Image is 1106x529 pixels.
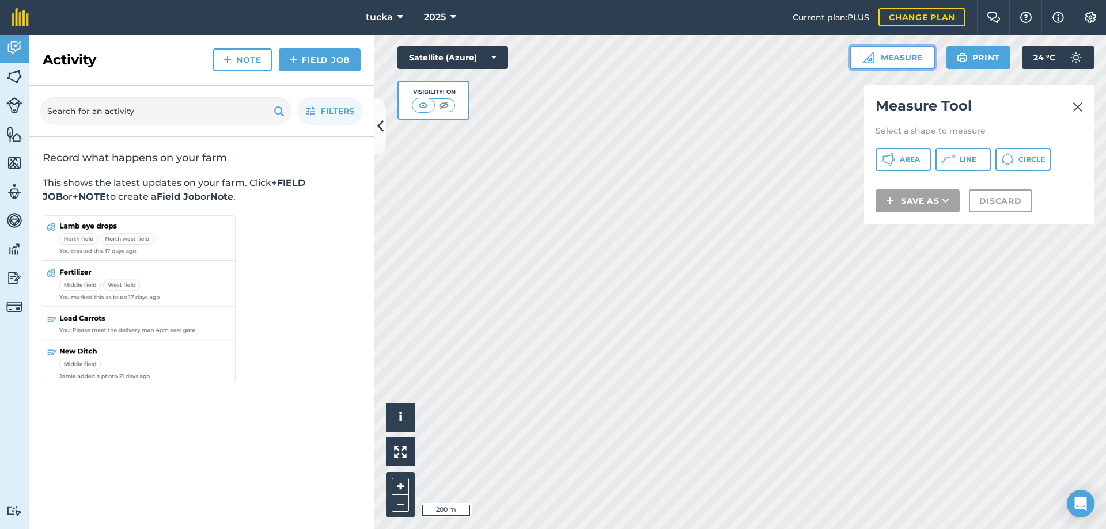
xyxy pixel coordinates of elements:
img: svg+xml;base64,PD94bWwgdmVyc2lvbj0iMS4wIiBlbmNvZGluZz0idXRmLTgiPz4KPCEtLSBHZW5lcmF0b3I6IEFkb2JlIE... [6,269,22,287]
span: Area [900,155,920,164]
button: Print [946,46,1011,69]
span: Line [960,155,976,164]
button: Measure [850,46,935,69]
img: Ruler icon [862,52,874,63]
img: svg+xml;base64,PHN2ZyB4bWxucz0iaHR0cDovL3d3dy53My5vcmcvMjAwMC9zdmciIHdpZHRoPSIxNCIgaGVpZ2h0PSIyNC... [224,53,232,67]
img: svg+xml;base64,PD94bWwgdmVyc2lvbj0iMS4wIiBlbmNvZGluZz0idXRmLTgiPz4KPCEtLSBHZW5lcmF0b3I6IEFkb2JlIE... [6,505,22,516]
button: Filters [297,97,363,125]
button: 24 °C [1022,46,1094,69]
img: svg+xml;base64,PHN2ZyB4bWxucz0iaHR0cDovL3d3dy53My5vcmcvMjAwMC9zdmciIHdpZHRoPSIxNCIgaGVpZ2h0PSIyNC... [289,53,297,67]
h2: Measure Tool [876,97,1083,120]
p: Select a shape to measure [876,125,1083,136]
img: svg+xml;base64,PHN2ZyB4bWxucz0iaHR0cDovL3d3dy53My5vcmcvMjAwMC9zdmciIHdpZHRoPSIxNCIgaGVpZ2h0PSIyNC... [886,194,894,208]
img: svg+xml;base64,PHN2ZyB4bWxucz0iaHR0cDovL3d3dy53My5vcmcvMjAwMC9zdmciIHdpZHRoPSI1NiIgaGVpZ2h0PSI2MC... [6,154,22,172]
button: Satellite (Azure) [397,46,508,69]
button: Circle [995,148,1051,171]
span: Current plan : PLUS [793,11,869,24]
a: Note [213,48,272,71]
img: svg+xml;base64,PHN2ZyB4bWxucz0iaHR0cDovL3d3dy53My5vcmcvMjAwMC9zdmciIHdpZHRoPSI1MCIgaGVpZ2h0PSI0MC... [416,100,430,111]
img: svg+xml;base64,PHN2ZyB4bWxucz0iaHR0cDovL3d3dy53My5vcmcvMjAwMC9zdmciIHdpZHRoPSIxNyIgaGVpZ2h0PSIxNy... [1052,10,1064,24]
img: A question mark icon [1019,12,1033,23]
img: svg+xml;base64,PHN2ZyB4bWxucz0iaHR0cDovL3d3dy53My5vcmcvMjAwMC9zdmciIHdpZHRoPSI1NiIgaGVpZ2h0PSI2MC... [6,125,22,143]
p: This shows the latest updates on your farm. Click or to create a or . [43,176,361,204]
div: Open Intercom Messenger [1067,490,1094,517]
img: fieldmargin Logo [12,8,29,26]
button: Discard [969,189,1032,212]
button: – [392,495,409,512]
img: svg+xml;base64,PHN2ZyB4bWxucz0iaHR0cDovL3d3dy53My5vcmcvMjAwMC9zdmciIHdpZHRoPSI1MCIgaGVpZ2h0PSI0MC... [437,100,451,111]
img: svg+xml;base64,PD94bWwgdmVyc2lvbj0iMS4wIiBlbmNvZGluZz0idXRmLTgiPz4KPCEtLSBHZW5lcmF0b3I6IEFkb2JlIE... [6,97,22,113]
input: Search for an activity [40,97,291,125]
span: Filters [321,105,354,117]
span: i [399,410,402,424]
img: svg+xml;base64,PD94bWwgdmVyc2lvbj0iMS4wIiBlbmNvZGluZz0idXRmLTgiPz4KPCEtLSBHZW5lcmF0b3I6IEFkb2JlIE... [6,299,22,315]
img: svg+xml;base64,PD94bWwgdmVyc2lvbj0iMS4wIiBlbmNvZGluZz0idXRmLTgiPz4KPCEtLSBHZW5lcmF0b3I6IEFkb2JlIE... [1065,46,1088,69]
button: Save as [876,189,960,212]
span: Circle [1018,155,1045,164]
button: + [392,478,409,495]
h2: Record what happens on your farm [43,151,361,165]
a: Change plan [878,8,965,26]
button: Line [935,148,991,171]
strong: Note [210,191,233,202]
h2: Activity [43,51,96,69]
img: svg+xml;base64,PHN2ZyB4bWxucz0iaHR0cDovL3d3dy53My5vcmcvMjAwMC9zdmciIHdpZHRoPSIxOSIgaGVpZ2h0PSIyNC... [274,104,285,118]
img: A cog icon [1084,12,1097,23]
img: svg+xml;base64,PHN2ZyB4bWxucz0iaHR0cDovL3d3dy53My5vcmcvMjAwMC9zdmciIHdpZHRoPSI1NiIgaGVpZ2h0PSI2MC... [6,68,22,85]
span: 24 ° C [1033,46,1055,69]
img: svg+xml;base64,PHN2ZyB4bWxucz0iaHR0cDovL3d3dy53My5vcmcvMjAwMC9zdmciIHdpZHRoPSIxOSIgaGVpZ2h0PSIyNC... [957,51,968,64]
button: Area [876,148,931,171]
img: svg+xml;base64,PD94bWwgdmVyc2lvbj0iMS4wIiBlbmNvZGluZz0idXRmLTgiPz4KPCEtLSBHZW5lcmF0b3I6IEFkb2JlIE... [6,183,22,200]
img: Four arrows, one pointing top left, one top right, one bottom right and the last bottom left [394,446,407,458]
strong: +NOTE [73,191,106,202]
a: Field Job [279,48,361,71]
img: svg+xml;base64,PD94bWwgdmVyc2lvbj0iMS4wIiBlbmNvZGluZz0idXRmLTgiPz4KPCEtLSBHZW5lcmF0b3I6IEFkb2JlIE... [6,241,22,258]
img: svg+xml;base64,PD94bWwgdmVyc2lvbj0iMS4wIiBlbmNvZGluZz0idXRmLTgiPz4KPCEtLSBHZW5lcmF0b3I6IEFkb2JlIE... [6,212,22,229]
img: svg+xml;base64,PD94bWwgdmVyc2lvbj0iMS4wIiBlbmNvZGluZz0idXRmLTgiPz4KPCEtLSBHZW5lcmF0b3I6IEFkb2JlIE... [6,39,22,56]
span: tucka [366,10,393,24]
strong: Field Job [157,191,200,202]
div: Visibility: On [412,87,456,97]
img: svg+xml;base64,PHN2ZyB4bWxucz0iaHR0cDovL3d3dy53My5vcmcvMjAwMC9zdmciIHdpZHRoPSIyMiIgaGVpZ2h0PSIzMC... [1073,100,1083,114]
button: i [386,403,415,432]
img: Two speech bubbles overlapping with the left bubble in the forefront [987,12,1001,23]
span: 2025 [424,10,446,24]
